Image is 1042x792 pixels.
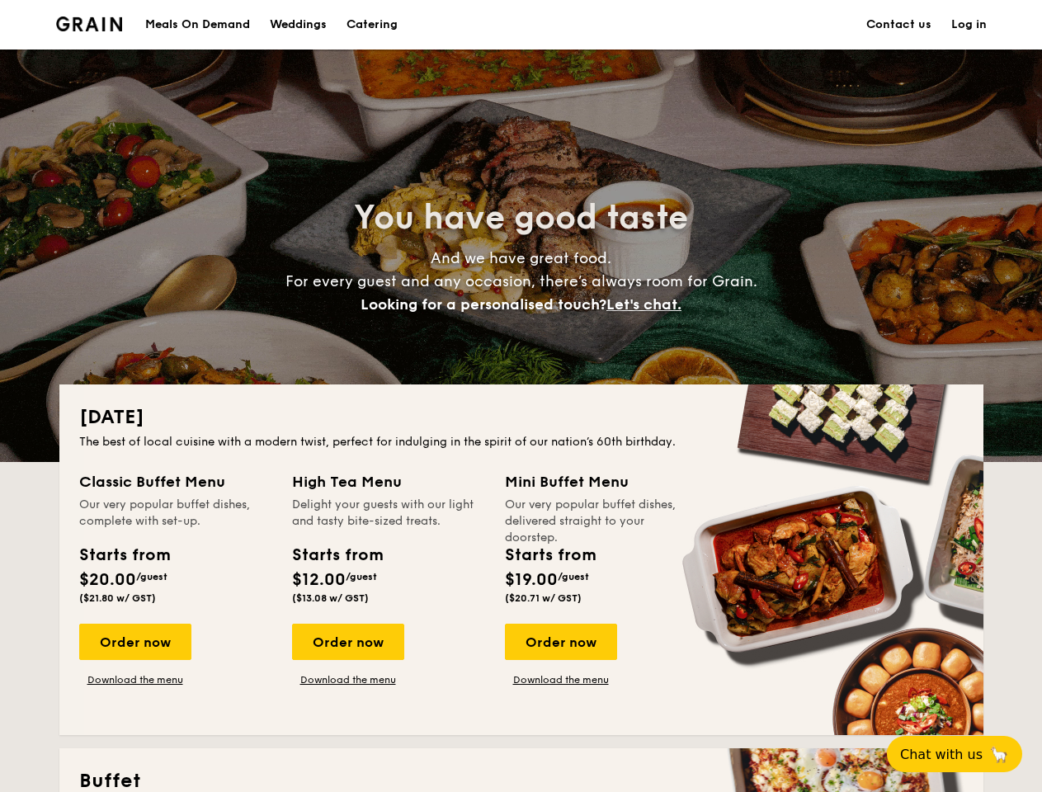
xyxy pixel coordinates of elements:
span: Let's chat. [606,295,681,313]
span: /guest [136,571,167,582]
span: And we have great food. For every guest and any occasion, there’s always room for Grain. [285,249,757,313]
button: Chat with us🦙 [887,736,1022,772]
a: Download the menu [505,673,617,686]
span: ($13.08 w/ GST) [292,592,369,604]
div: Order now [79,624,191,660]
a: Download the menu [79,673,191,686]
span: $19.00 [505,570,558,590]
div: Starts from [79,543,169,568]
div: The best of local cuisine with a modern twist, perfect for indulging in the spirit of our nation’... [79,434,964,450]
div: Order now [505,624,617,660]
span: 🦙 [989,745,1009,764]
span: ($21.80 w/ GST) [79,592,156,604]
div: Starts from [505,543,595,568]
span: You have good taste [354,198,688,238]
a: Download the menu [292,673,404,686]
h2: [DATE] [79,404,964,431]
span: /guest [346,571,377,582]
div: Our very popular buffet dishes, delivered straight to your doorstep. [505,497,698,530]
span: $20.00 [79,570,136,590]
a: Logotype [56,16,123,31]
div: Our very popular buffet dishes, complete with set-up. [79,497,272,530]
span: Looking for a personalised touch? [361,295,606,313]
div: Starts from [292,543,382,568]
div: Mini Buffet Menu [505,470,698,493]
div: High Tea Menu [292,470,485,493]
div: Delight your guests with our light and tasty bite-sized treats. [292,497,485,530]
span: ($20.71 w/ GST) [505,592,582,604]
span: $12.00 [292,570,346,590]
img: Grain [56,16,123,31]
div: Order now [292,624,404,660]
span: Chat with us [900,747,983,762]
span: /guest [558,571,589,582]
div: Classic Buffet Menu [79,470,272,493]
